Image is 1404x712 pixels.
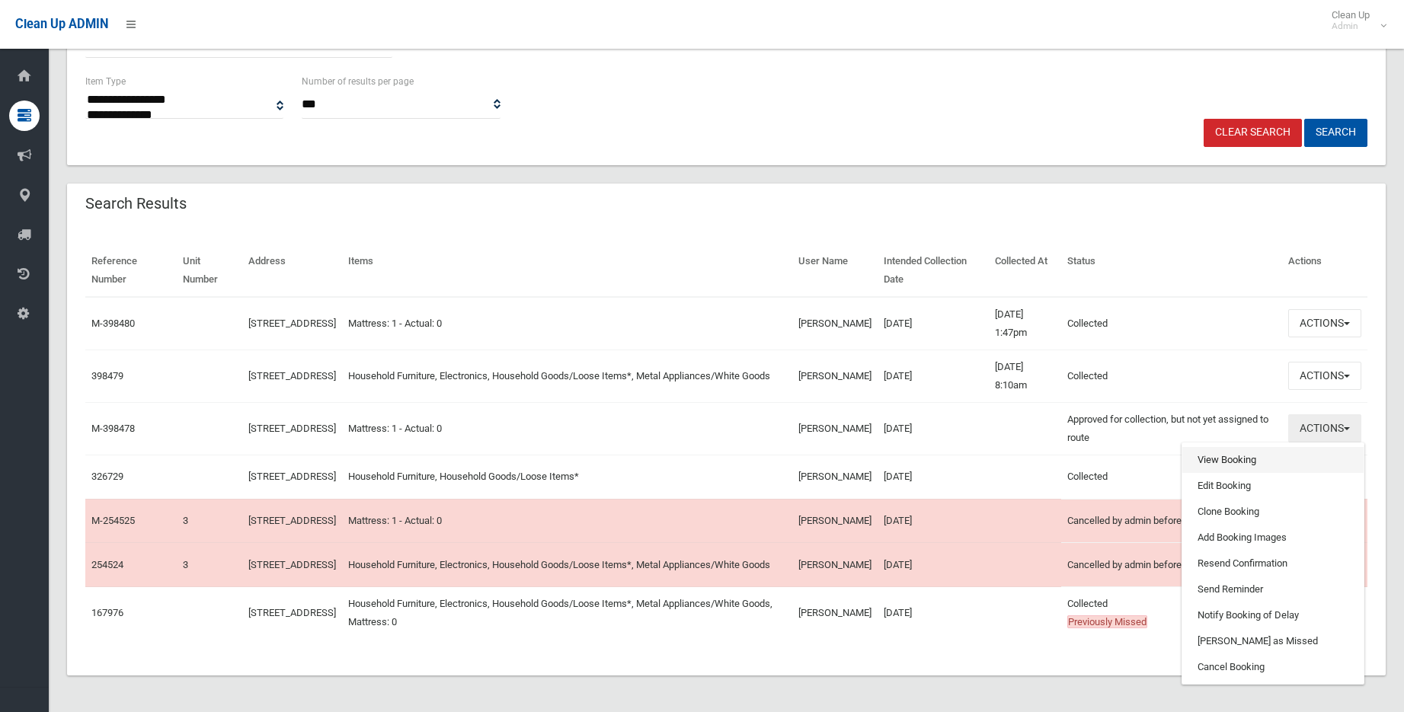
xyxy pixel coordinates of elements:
[792,402,878,455] td: [PERSON_NAME]
[67,189,205,219] header: Search Results
[1061,543,1282,587] td: Cancelled by admin before cutoff
[1288,362,1361,390] button: Actions
[1324,9,1385,32] span: Clean Up
[1067,615,1147,628] span: Previously Missed
[1182,525,1364,551] a: Add Booking Images
[1061,244,1282,297] th: Status
[792,350,878,402] td: [PERSON_NAME]
[1182,628,1364,654] a: [PERSON_NAME] as Missed
[177,543,242,587] td: 3
[989,350,1061,402] td: [DATE] 8:10am
[792,244,878,297] th: User Name
[792,455,878,499] td: [PERSON_NAME]
[1182,499,1364,525] a: Clone Booking
[878,244,989,297] th: Intended Collection Date
[91,515,135,526] a: M-254525
[1182,551,1364,576] a: Resend Confirmation
[248,423,336,434] a: [STREET_ADDRESS]
[1061,455,1282,499] td: Collected
[792,587,878,640] td: [PERSON_NAME]
[1182,447,1364,473] a: View Booking
[177,499,242,543] td: 3
[342,350,792,402] td: Household Furniture, Electronics, Household Goods/Loose Items*, Metal Appliances/White Goods
[177,244,242,297] th: Unit Number
[989,297,1061,350] td: [DATE] 1:47pm
[1182,602,1364,628] a: Notify Booking of Delay
[91,370,123,382] a: 398479
[1204,119,1302,147] a: Clear Search
[342,297,792,350] td: Mattress: 1 - Actual: 0
[91,471,123,482] a: 326729
[1061,587,1282,640] td: Collected
[248,471,336,482] a: [STREET_ADDRESS]
[878,402,989,455] td: [DATE]
[878,543,989,587] td: [DATE]
[878,297,989,350] td: [DATE]
[242,244,342,297] th: Address
[248,515,336,526] a: [STREET_ADDRESS]
[878,587,989,640] td: [DATE]
[1061,499,1282,543] td: Cancelled by admin before cutoff
[342,587,792,640] td: Household Furniture, Electronics, Household Goods/Loose Items*, Metal Appliances/White Goods, Mat...
[1288,309,1361,337] button: Actions
[248,318,336,329] a: [STREET_ADDRESS]
[1288,414,1361,442] button: Actions
[878,350,989,402] td: [DATE]
[1182,654,1364,680] a: Cancel Booking
[1182,576,1364,602] a: Send Reminder
[85,73,126,90] label: Item Type
[91,318,135,329] a: M-398480
[1061,402,1282,455] td: Approved for collection, but not yet assigned to route
[248,559,336,570] a: [STREET_ADDRESS]
[15,17,108,31] span: Clean Up ADMIN
[91,559,123,570] a: 254524
[1061,350,1282,402] td: Collected
[792,543,878,587] td: [PERSON_NAME]
[91,423,135,434] a: M-398478
[248,370,336,382] a: [STREET_ADDRESS]
[91,607,123,618] a: 167976
[989,244,1061,297] th: Collected At
[342,499,792,543] td: Mattress: 1 - Actual: 0
[1304,119,1367,147] button: Search
[878,455,989,499] td: [DATE]
[1282,244,1367,297] th: Actions
[1332,21,1370,32] small: Admin
[248,607,336,618] a: [STREET_ADDRESS]
[342,455,792,499] td: Household Furniture, Household Goods/Loose Items*
[1182,473,1364,499] a: Edit Booking
[792,499,878,543] td: [PERSON_NAME]
[792,297,878,350] td: [PERSON_NAME]
[878,499,989,543] td: [DATE]
[342,543,792,587] td: Household Furniture, Electronics, Household Goods/Loose Items*, Metal Appliances/White Goods
[1061,297,1282,350] td: Collected
[342,244,792,297] th: Items
[85,244,177,297] th: Reference Number
[302,73,414,90] label: Number of results per page
[342,402,792,455] td: Mattress: 1 - Actual: 0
